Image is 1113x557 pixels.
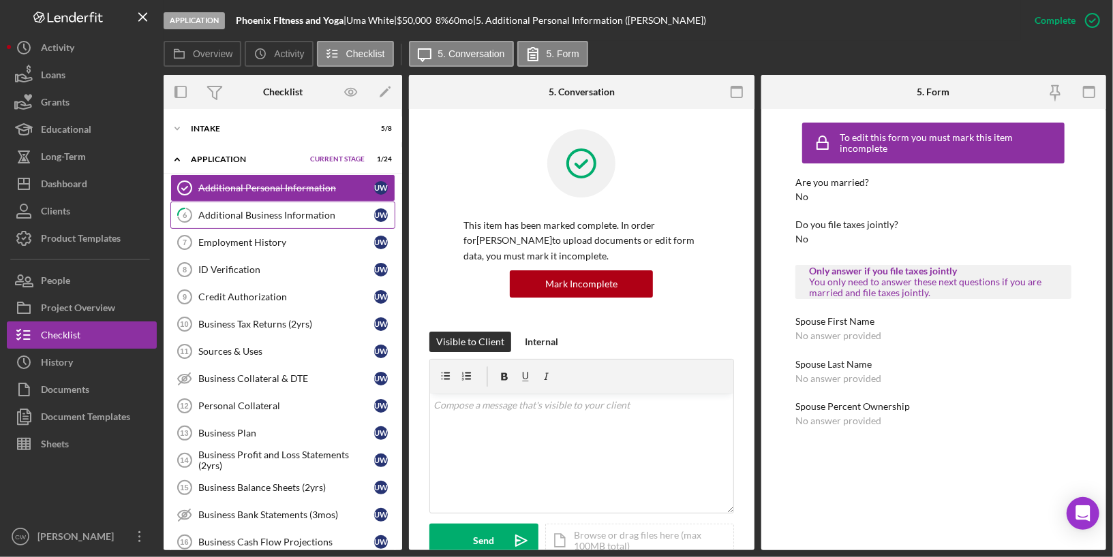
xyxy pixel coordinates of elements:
tspan: 7 [183,238,187,246]
tspan: 12 [180,402,188,410]
div: Complete [1035,7,1076,34]
tspan: 6 [183,210,187,219]
button: Documents [7,376,157,403]
button: Grants [7,89,157,116]
div: Uma White | [346,15,397,26]
button: Activity [7,34,157,61]
tspan: 15 [180,483,188,492]
div: Business Plan [198,428,374,439]
button: Checklist [317,41,394,67]
label: 5. Conversation [438,48,505,59]
div: No answer provided [795,373,881,384]
button: History [7,349,157,376]
div: People [41,267,70,298]
div: Employment History [198,237,374,248]
div: 5. Form [917,86,950,97]
div: Additional Business Information [198,210,374,221]
div: You only need to answer these next questions if you are married and file taxes jointly. [809,276,1058,298]
div: Open Intercom Messenger [1067,497,1099,530]
a: 12Personal CollateralUW [170,392,395,419]
tspan: 16 [180,538,188,546]
p: This item has been marked complete. In order for [PERSON_NAME] to upload documents or edit form d... [463,218,700,264]
div: | 5. Additional Personal Information ([PERSON_NAME]) [473,15,706,26]
div: Are you married? [795,177,1071,188]
div: To edit this form you must mark this item incomplete [840,132,1061,154]
div: Business Bank Statements (3mos) [198,509,374,520]
tspan: 11 [180,347,188,355]
a: 16Business Cash Flow ProjectionsUW [170,528,395,556]
button: Overview [164,41,241,67]
button: Sheets [7,430,157,458]
a: Document Templates [7,403,157,430]
div: Business Balance Sheets (2yrs) [198,482,374,493]
div: U W [374,453,388,467]
div: Sources & Uses [198,346,374,357]
div: Mark Incomplete [545,270,618,298]
button: Product Templates [7,225,157,252]
button: Dashboard [7,170,157,197]
div: Visible to Client [436,332,504,352]
div: 5 / 8 [367,125,392,133]
div: Product Templates [41,225,121,255]
a: Additional Personal InformationUW [170,174,395,202]
div: Personal Collateral [198,400,374,411]
div: Documents [41,376,89,407]
a: 9Credit AuthorizationUW [170,283,395,311]
div: Sheets [41,430,69,461]
div: History [41,349,73,379]
label: 5. Form [547,48,579,59]
a: Business Collateral & DTEUW [170,365,395,392]
div: Business Collateral & DTE [198,373,374,384]
div: Educational [41,116,91,146]
button: People [7,267,157,294]
tspan: 10 [180,320,188,328]
button: Activity [245,41,313,67]
label: Overview [193,48,232,59]
tspan: 8 [183,266,187,274]
div: 5. Conversation [549,86,615,97]
div: Business Profit and Loss Statements (2yrs) [198,449,374,471]
div: No answer provided [795,330,881,341]
a: Clients [7,197,157,225]
text: CW [15,533,27,541]
div: Application [164,12,225,29]
button: Mark Incomplete [510,270,653,298]
a: 11Sources & UsesUW [170,338,395,365]
button: Checklist [7,321,157,349]
div: 60 mo [448,15,473,26]
div: No [795,234,808,244]
div: Do you file taxes jointly? [795,219,1071,230]
div: U W [374,399,388,413]
div: U W [374,508,388,522]
div: [PERSON_NAME] [34,523,123,554]
div: Checklist [263,86,303,97]
div: Spouse Percent Ownership [795,401,1071,412]
div: Application [191,155,303,163]
label: Activity [274,48,304,59]
button: Internal [518,332,565,352]
tspan: 14 [180,456,189,464]
div: U W [374,372,388,385]
div: No [795,191,808,202]
div: Checklist [41,321,80,352]
div: Business Cash Flow Projections [198,537,374,547]
a: 13Business PlanUW [170,419,395,447]
button: Long-Term [7,143,157,170]
div: Only answer if you file taxes jointly [809,266,1058,276]
tspan: 9 [183,293,187,301]
div: ID Verification [198,264,374,275]
a: 15Business Balance Sheets (2yrs)UW [170,474,395,501]
a: Project Overview [7,294,157,321]
div: 8 % [436,15,448,26]
button: Loans [7,61,157,89]
div: U W [374,263,388,276]
button: 5. Conversation [409,41,514,67]
div: Spouse Last Name [795,359,1071,370]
